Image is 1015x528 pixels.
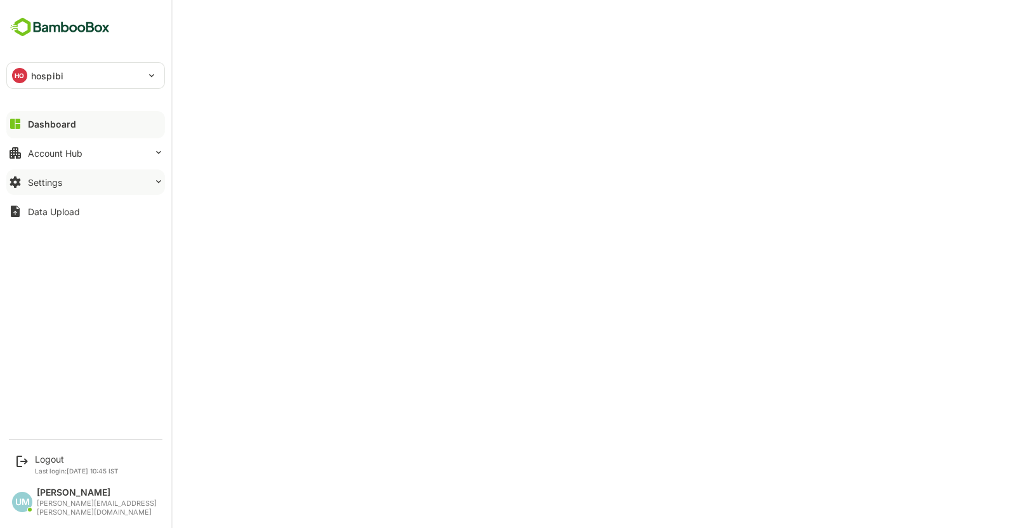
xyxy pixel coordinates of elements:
[6,169,165,195] button: Settings
[28,177,62,188] div: Settings
[28,119,76,129] div: Dashboard
[7,63,164,88] div: HOhospibi
[6,140,165,166] button: Account Hub
[6,111,165,136] button: Dashboard
[37,487,159,498] div: [PERSON_NAME]
[6,15,114,39] img: BambooboxFullLogoMark.5f36c76dfaba33ec1ec1367b70bb1252.svg
[12,68,27,83] div: HO
[37,499,159,517] div: [PERSON_NAME][EMAIL_ADDRESS][PERSON_NAME][DOMAIN_NAME]
[28,206,80,217] div: Data Upload
[6,199,165,224] button: Data Upload
[12,492,32,512] div: UM
[28,148,82,159] div: Account Hub
[35,467,119,475] p: Last login: [DATE] 10:45 IST
[35,454,119,465] div: Logout
[31,69,63,82] p: hospibi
